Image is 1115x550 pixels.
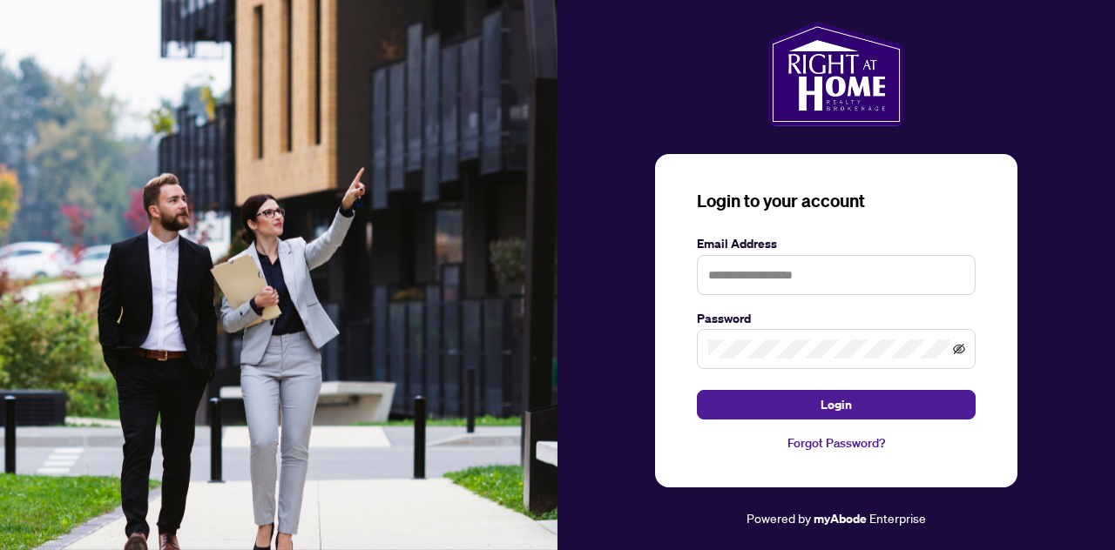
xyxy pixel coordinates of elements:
label: Password [697,309,976,328]
a: Forgot Password? [697,433,976,453]
span: Enterprise [869,510,926,526]
span: eye-invisible [953,343,965,355]
span: Powered by [747,510,811,526]
a: myAbode [814,509,867,528]
h3: Login to your account [697,189,976,213]
label: Email Address [697,234,976,253]
button: Login [697,390,976,419]
img: ma-logo [768,22,903,126]
span: Login [821,391,852,419]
